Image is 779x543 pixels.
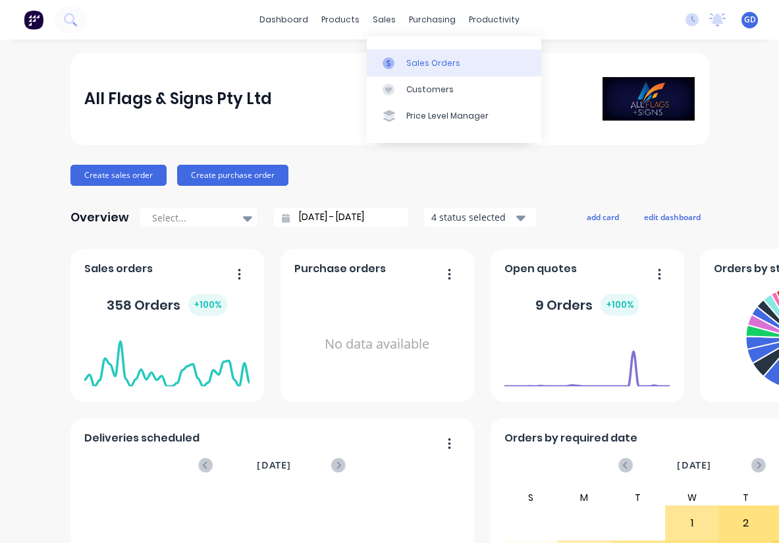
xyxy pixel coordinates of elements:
span: GD [744,14,756,26]
div: productivity [462,10,526,30]
button: Create purchase order [177,165,288,186]
div: 4 status selected [431,210,514,224]
button: edit dashboard [635,208,709,225]
a: Price Level Manager [367,103,541,129]
div: 358 Orders [107,294,227,316]
button: add card [578,208,628,225]
a: dashboard [253,10,315,30]
button: 4 status selected [424,208,536,227]
div: No data available [294,282,460,407]
div: T [718,490,772,505]
div: sales [366,10,402,30]
div: M [558,490,612,505]
a: Sales Orders [367,49,541,76]
div: All Flags & Signs Pty Ltd [84,86,272,112]
div: T [611,490,665,505]
img: Factory [24,10,43,30]
div: purchasing [402,10,462,30]
div: products [315,10,366,30]
div: Price Level Manager [406,110,489,122]
div: 9 Orders [535,294,639,316]
div: Sales Orders [406,57,460,69]
img: All Flags & Signs Pty Ltd [603,77,695,121]
span: Open quotes [504,261,577,277]
div: Customers [406,84,454,96]
span: Sales orders [84,261,153,277]
div: 1 [666,507,718,540]
div: W [665,490,719,505]
div: S [504,490,558,505]
button: Create sales order [70,165,167,186]
div: 2 [719,507,772,540]
div: Overview [70,204,129,231]
span: [DATE] [677,458,711,472]
div: + 100 % [601,294,639,316]
span: [DATE] [257,458,291,472]
span: Purchase orders [294,261,386,277]
a: Customers [367,76,541,103]
div: + 100 % [188,294,227,316]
